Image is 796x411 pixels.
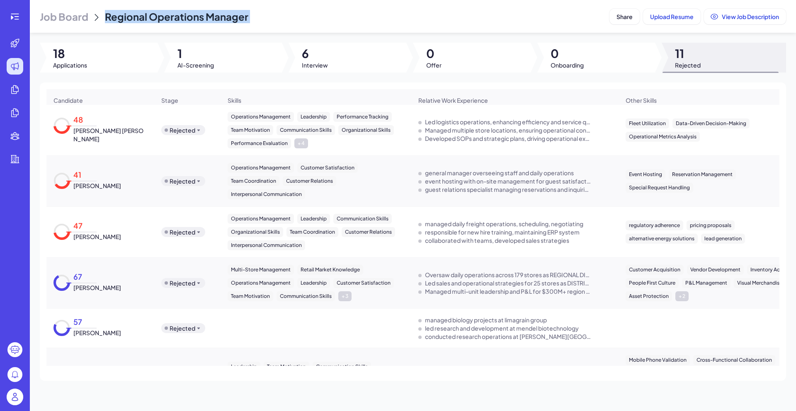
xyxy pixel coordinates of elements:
div: 57 [70,319,97,329]
div: Communication Skills [277,291,335,301]
span: Skills [228,96,241,104]
span: 0 [426,46,442,61]
div: Special Request Handling [626,183,693,193]
span: Upload Resume [650,13,694,20]
span: 1 [177,46,214,61]
div: Reservation Management [669,169,736,179]
span: Rejected [675,61,701,69]
div: Communication Skills [277,125,335,135]
div: regulatory adherence [626,220,683,230]
span: [PERSON_NAME] [PERSON_NAME] [73,126,147,143]
div: Leadership [297,112,330,122]
div: Team Coordination [286,227,338,237]
div: Organizational Skills [228,227,283,237]
span: Onboarding [551,61,584,69]
span: Relative Work Experience [418,96,488,104]
span: Job Board [40,10,88,23]
span: AI-Screening [177,61,214,69]
div: Led logistics operations, enhancing efficiency and service quality. [425,118,591,126]
div: collaborated with teams, developed sales strategies [425,236,569,244]
span: [PERSON_NAME] [73,283,121,292]
div: People First Culture [626,278,679,288]
span: [PERSON_NAME] [73,232,121,241]
div: Customer Relations [283,176,336,186]
div: Oversaw daily operations across 179 stores as REGIONAL DIRECTOR at Family Dollar. [425,271,591,279]
div: pricing proposals [687,220,735,230]
div: conducted research operations at brock university [425,332,591,341]
div: Leadership [228,362,260,372]
div: 47 [70,223,97,232]
div: Customer Relations [342,227,395,237]
div: + 3 [338,291,352,301]
div: Rejected [170,279,195,287]
div: responsible for new hire training, maintaining ERP system [425,228,580,236]
div: Rejected [170,324,195,332]
div: Team Motivation [264,362,309,372]
div: Rejected [170,177,195,185]
span: Regional Operations Manager [105,10,248,23]
div: Team Coordination [228,176,279,186]
div: Managed multi-unit leadership and P&L for $300M+ region at Family Dollar. [425,287,591,295]
div: Performance Tracking [333,112,392,122]
button: Share [609,9,640,24]
div: managed daily freight operations, scheduling, negotiating [425,220,583,228]
span: Applications [53,61,87,69]
span: Candidate [53,96,83,104]
div: Asset Protection [626,291,672,301]
div: Data-Driven Decision-Making [672,118,750,128]
div: 41 [70,172,97,181]
div: Rejected [170,228,195,236]
div: Visual Merchandising [734,278,790,288]
span: [PERSON_NAME] [73,181,121,190]
div: alternative energy solutions [626,234,698,244]
div: Fleet Utilization [626,118,669,128]
span: View Job Description [722,13,779,20]
div: Customer Satisfaction [333,278,394,288]
div: Customer Acquisition [626,265,684,275]
div: Performance Evaluation [228,138,291,148]
div: Team Motivation [228,291,273,301]
div: Organizational Skills [338,125,394,135]
div: + 4 [294,138,308,148]
div: Operations Management [228,112,294,122]
div: Event Hosting [626,169,665,179]
span: 0 [551,46,584,61]
div: Team Motivation [228,125,273,135]
div: 48 [70,117,97,126]
div: Operations Management [228,214,294,224]
div: Managed multiple store locations, ensuring operational consistency. [425,126,591,134]
div: 67 [70,274,97,283]
span: Offer [426,61,442,69]
img: user_logo.png [7,389,23,405]
div: Developed SOPs and strategic plans, driving operational excellence. [425,134,591,143]
div: Vendor Development [687,265,744,275]
div: Cross-Functional Collaboration [693,355,775,365]
span: Other Skills [626,96,657,104]
span: 18 [53,46,87,61]
div: P&L Management [682,278,730,288]
div: Interpersonal Communication [228,189,305,199]
div: Interpersonal Communication [228,240,305,250]
div: Mobile Phone Validation [626,355,690,365]
div: event hosting with on-site management for guest satisfaction [425,177,591,185]
div: lead generation [701,234,745,244]
div: Retail Market Knowledge [297,265,363,275]
div: Rejected [170,126,195,134]
div: led research and development at mendel biotechnology [425,324,579,332]
div: Customer Satisfaction [297,163,358,173]
span: 11 [675,46,701,61]
span: Interview [302,61,328,69]
button: View Job Description [704,9,786,24]
div: Multi-Store Management [228,265,294,275]
span: Share [616,13,633,20]
span: [PERSON_NAME] [73,329,121,337]
div: general manager overseeing staff and daily operations [425,169,574,177]
div: Led sales and operational strategies for 25 stores as DISTRICT MANAGER at AMERICAN EAGLE. [425,279,591,287]
button: Upload Resume [643,9,701,24]
div: + 2 [675,291,689,301]
div: Leadership [297,278,330,288]
div: guest relations specialist managing reservations and inquiries [425,185,591,193]
div: Operations Management [228,278,294,288]
div: Communication Skills [313,362,371,372]
div: managed biology projects at limagrain group [425,316,547,324]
